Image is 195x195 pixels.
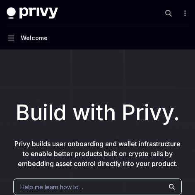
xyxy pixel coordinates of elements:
[162,7,175,20] button: Open search
[13,97,182,129] h1: Build with Privy.
[180,7,188,19] button: More actions
[20,183,83,191] span: Help me learn how to…
[21,33,48,43] div: Welcome
[7,7,58,19] img: dark logo
[14,140,181,168] span: Privy builds user onboarding and wallet infrastructure to enable better products built on crypto ...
